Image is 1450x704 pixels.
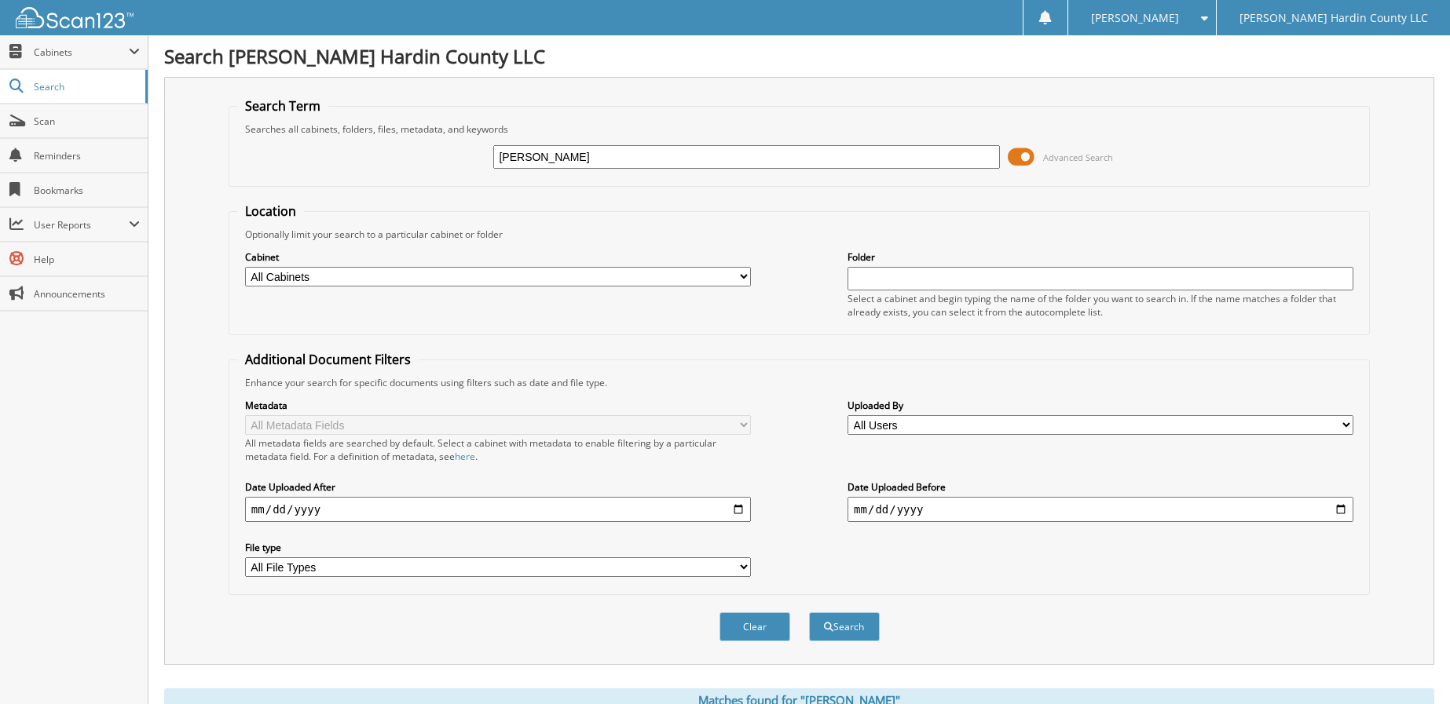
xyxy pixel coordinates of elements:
[848,497,1353,522] input: end
[848,399,1353,412] label: Uploaded By
[34,46,129,59] span: Cabinets
[1043,151,1113,163] span: Advanced Search
[34,184,140,197] span: Bookmarks
[848,292,1353,319] div: Select a cabinet and begin typing the name of the folder you want to search in. If the name match...
[720,612,790,641] button: Clear
[34,253,140,266] span: Help
[34,218,129,232] span: User Reports
[237,228,1361,241] div: Optionally limit your search to a particular cabinet or folder
[245,436,751,463] div: All metadata fields are searched by default. Select a cabinet with metadata to enable filtering b...
[455,450,475,463] a: here
[237,351,419,368] legend: Additional Document Filters
[245,497,751,522] input: start
[848,480,1353,494] label: Date Uploaded Before
[34,80,137,93] span: Search
[34,149,140,162] span: Reminders
[237,97,328,115] legend: Search Term
[34,287,140,301] span: Announcements
[16,7,134,28] img: scan123-logo-white.svg
[245,480,751,494] label: Date Uploaded After
[1239,13,1428,23] span: [PERSON_NAME] Hardin County LLC
[237,202,304,220] legend: Location
[245,541,751,554] label: File type
[1091,13,1179,23] span: [PERSON_NAME]
[164,43,1434,69] h1: Search [PERSON_NAME] Hardin County LLC
[848,250,1353,264] label: Folder
[237,376,1361,389] div: Enhance your search for specific documents using filters such as date and file type.
[809,612,880,641] button: Search
[245,399,751,412] label: Metadata
[237,122,1361,136] div: Searches all cabinets, folders, files, metadata, and keywords
[245,250,751,264] label: Cabinet
[34,115,140,128] span: Scan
